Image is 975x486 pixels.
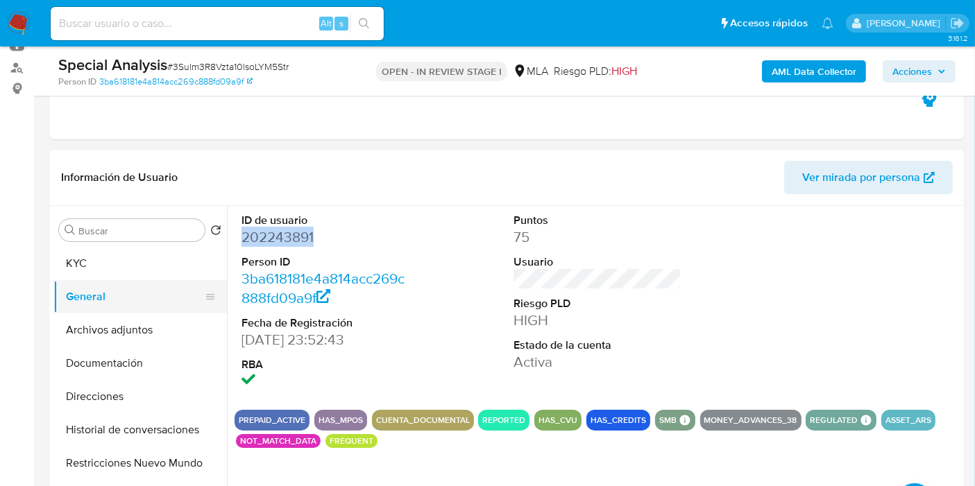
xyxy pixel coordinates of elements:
[892,60,932,83] span: Acciones
[53,380,227,413] button: Direcciones
[514,254,681,270] dt: Usuario
[58,76,96,88] b: Person ID
[514,311,681,330] dd: HIGH
[241,213,409,228] dt: ID de usuario
[514,213,681,228] dt: Puntos
[514,296,681,311] dt: Riesgo PLD
[513,64,548,79] div: MLA
[53,347,227,380] button: Documentación
[241,268,405,308] a: 3ba618181e4a814acc269c888fd09a9f
[514,338,681,353] dt: Estado de la cuenta
[53,446,227,480] button: Restricciones Nuevo Mundo
[376,62,507,81] p: OPEN - IN REVIEW STAGE I
[241,357,409,372] dt: RBA
[950,16,965,31] a: Salir
[58,53,167,76] b: Special Analysis
[514,352,681,372] dd: Activa
[53,413,227,446] button: Historial de conversaciones
[241,227,409,247] dd: 202243891
[554,64,637,79] span: Riesgo PLD:
[514,227,681,247] dd: 75
[241,254,409,270] dt: Person ID
[241,330,409,349] dd: [DATE] 23:52:43
[784,161,953,194] button: Ver mirada por persona
[802,161,920,194] span: Ver mirada por persona
[883,60,956,83] button: Acciones
[53,313,227,347] button: Archivos adjuntos
[321,17,332,30] span: Alt
[772,60,856,83] b: AML Data Collector
[210,225,221,240] button: Volver al orden por defecto
[78,225,199,237] input: Buscar
[61,171,178,184] h1: Información de Usuario
[51,15,384,33] input: Buscar usuario o caso...
[167,60,289,73] span: # 3Sulm3R8Vzta10lsoLYM5Str
[867,17,945,30] p: micaelaestefania.gonzalez@mercadolibre.com
[762,60,866,83] button: AML Data Collector
[99,76,253,88] a: 3ba618181e4a814acc269c888fd09a9f
[241,315,409,331] dt: Fecha de Registración
[611,63,637,79] span: HIGH
[822,17,833,29] a: Notificaciones
[65,225,76,236] button: Buscar
[350,14,378,33] button: search-icon
[53,247,227,280] button: KYC
[339,17,344,30] span: s
[948,33,968,44] span: 3.161.2
[53,280,216,313] button: General
[730,16,808,31] span: Accesos rápidos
